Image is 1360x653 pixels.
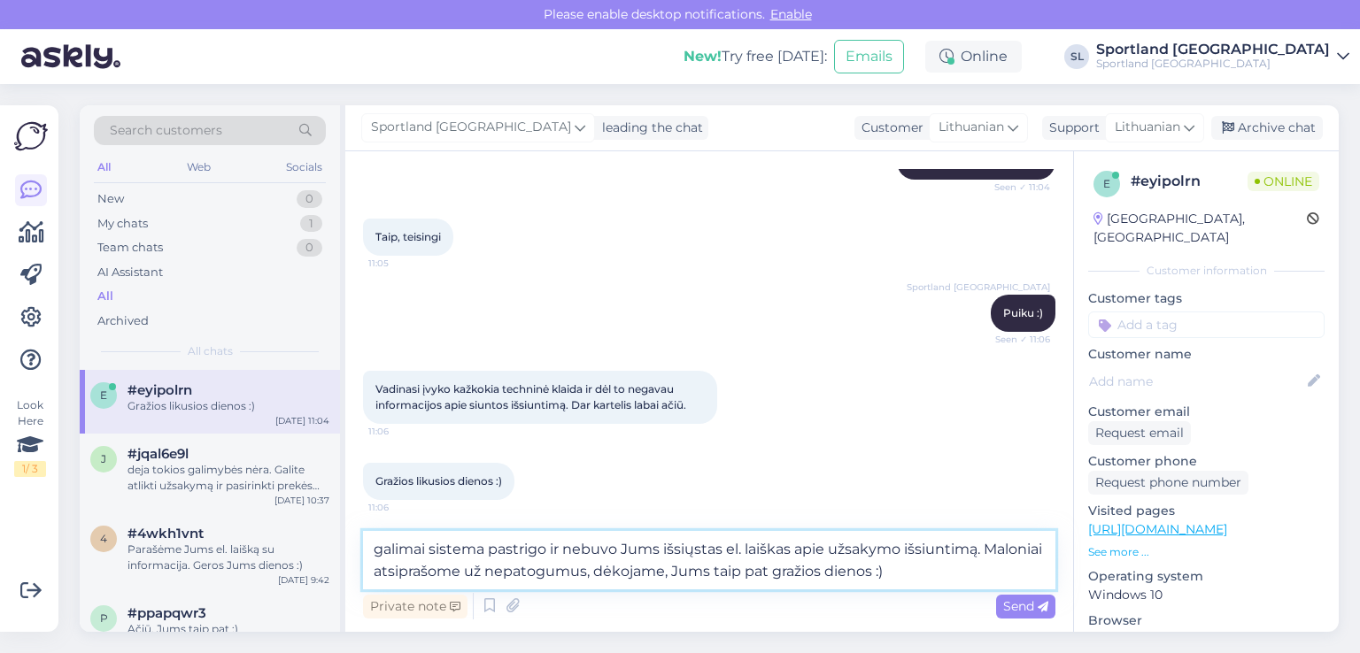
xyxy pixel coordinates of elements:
span: Taip, teisingi [375,230,441,243]
div: Request email [1088,421,1191,445]
div: Archived [97,312,149,330]
p: See more ... [1088,544,1325,560]
textarea: galimai sistema pastrigo ir nebuvo Jums išsiųstas el. laiškas apie užsakymo išsiuntimą. Maloniai ... [363,531,1055,589]
span: Seen ✓ 11:04 [984,181,1050,194]
span: Search customers [110,121,222,140]
span: Send [1003,598,1048,614]
a: Sportland [GEOGRAPHIC_DATA]Sportland [GEOGRAPHIC_DATA] [1096,42,1349,71]
b: New! [684,48,722,65]
div: deja tokios galimybės nėra. Galite atlikti užsakymą ir pasirinkti prekės pristatymą kurjeriu/pašt... [127,462,329,494]
p: Customer phone [1088,452,1325,471]
span: 4 [100,532,107,545]
div: Team chats [97,239,163,257]
span: Gražios likusios dienos :) [375,474,502,488]
span: 11:05 [368,257,435,270]
p: Customer email [1088,403,1325,421]
span: #4wkh1vnt [127,526,204,542]
input: Add a tag [1088,311,1325,338]
span: 11:06 [368,501,435,514]
div: All [97,288,113,305]
span: Sportland [GEOGRAPHIC_DATA] [371,118,571,137]
div: [DATE] 10:37 [274,494,329,507]
div: Online [925,41,1022,73]
span: e [100,388,107,402]
div: Gražios likusios dienos :) [127,398,329,414]
div: 1 [300,215,322,233]
p: Customer tags [1088,289,1325,308]
p: Operating system [1088,567,1325,586]
div: Try free [DATE]: [684,46,827,67]
span: e [1103,177,1110,190]
div: Customer [854,119,923,137]
div: leading the chat [595,119,703,137]
p: Browser [1088,611,1325,630]
div: Parašėme Jums el. laišką su informacija. Geros Jums dienos :) [127,542,329,573]
span: Lithuanian [1115,118,1180,137]
div: Private note [363,595,467,618]
div: All [94,156,114,179]
div: Request phone number [1088,471,1248,495]
span: Online [1248,172,1319,191]
span: Puiku :) [1003,306,1043,319]
img: Askly Logo [14,119,48,153]
button: Emails [834,40,904,73]
span: Enable [765,6,817,22]
a: [URL][DOMAIN_NAME] [1088,521,1227,537]
div: [GEOGRAPHIC_DATA], [GEOGRAPHIC_DATA] [1093,210,1307,247]
span: #ppapqwr3 [127,605,206,621]
div: [DATE] 11:04 [275,414,329,427]
span: #jqal6e9l [127,446,189,462]
div: 1 / 3 [14,461,46,477]
div: Sportland [GEOGRAPHIC_DATA] [1096,42,1330,57]
div: New [97,190,124,208]
p: Customer name [1088,345,1325,364]
span: p [100,611,108,625]
div: SL [1064,44,1089,69]
span: 11:06 [368,425,435,438]
div: Web [183,156,214,179]
div: Archive chat [1211,116,1323,140]
span: Sportland [GEOGRAPHIC_DATA] [907,280,1050,294]
span: All chats [188,343,233,359]
div: Customer information [1088,263,1325,279]
div: Support [1042,119,1100,137]
div: 0 [297,239,322,257]
span: Lithuanian [939,118,1004,137]
span: #eyipolrn [127,382,192,398]
span: j [101,452,106,465]
input: Add name [1089,372,1304,391]
div: My chats [97,215,148,233]
span: Seen ✓ 11:06 [984,333,1050,346]
p: Windows 10 [1088,586,1325,604]
div: Look Here [14,397,46,477]
div: Sportland [GEOGRAPHIC_DATA] [1096,57,1330,71]
span: Vadinasi įvyko kažkokia techninė klaida ir dėl to negavau informacijos apie siuntos išsiuntimą. D... [375,382,686,411]
div: Socials [282,156,326,179]
div: # eyipolrn [1131,171,1248,192]
p: Visited pages [1088,502,1325,520]
p: Chrome [TECHNICAL_ID] [1088,630,1325,649]
div: 0 [297,190,322,208]
div: Ačiū, Jums taip pat :) [127,621,329,637]
div: [DATE] 9:42 [278,573,329,587]
div: AI Assistant [97,264,163,281]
